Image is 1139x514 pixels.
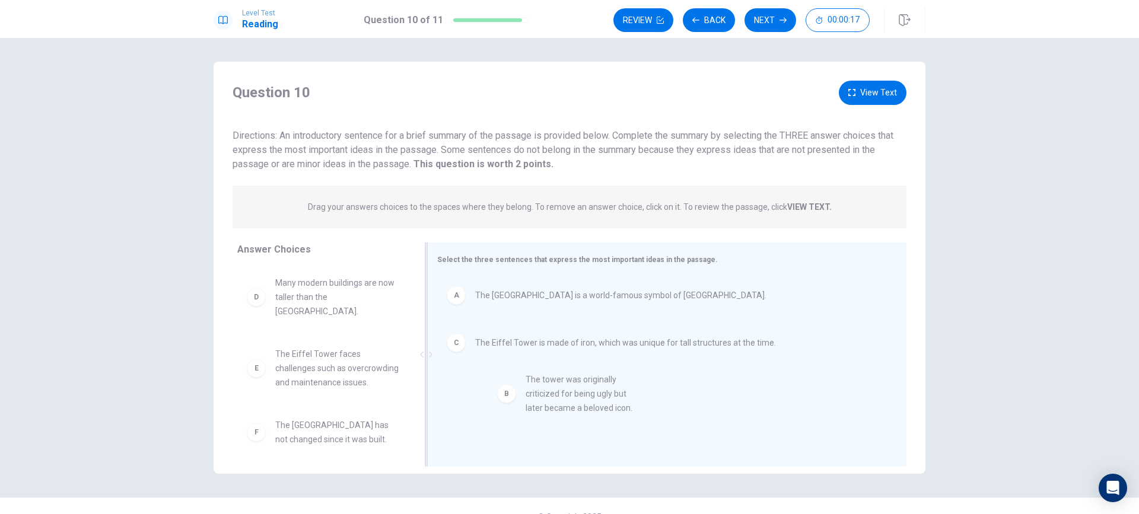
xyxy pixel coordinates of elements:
[233,83,310,102] h4: Question 10
[745,8,796,32] button: Next
[1099,474,1127,502] div: Open Intercom Messenger
[787,202,832,212] strong: VIEW TEXT.
[237,244,311,255] span: Answer Choices
[242,9,278,17] span: Level Test
[233,130,893,170] span: Directions: An introductory sentence for a brief summary of the passage is provided below. Comple...
[411,158,553,170] strong: This question is worth 2 points.
[828,15,860,25] span: 00:00:17
[364,13,443,27] h1: Question 10 of 11
[308,202,832,212] p: Drag your answers choices to the spaces where they belong. To remove an answer choice, click on i...
[683,8,735,32] button: Back
[242,17,278,31] h1: Reading
[437,256,718,264] span: Select the three sentences that express the most important ideas in the passage.
[839,81,906,105] button: View Text
[806,8,870,32] button: 00:00:17
[613,8,673,32] button: Review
